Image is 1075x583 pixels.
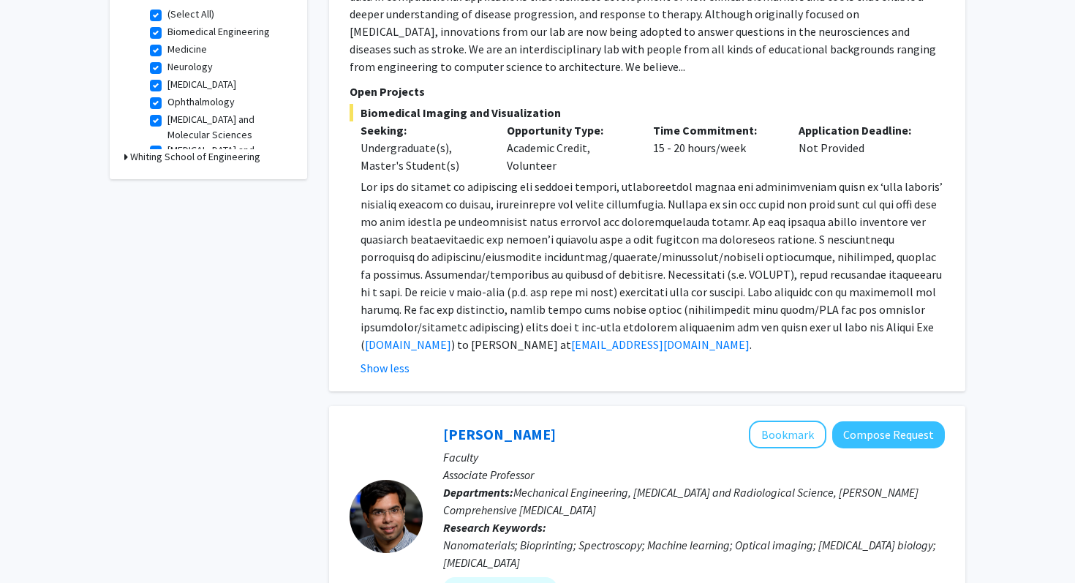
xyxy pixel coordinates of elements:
[832,421,945,448] button: Compose Request to Ishan Barman
[443,485,513,500] b: Departments:
[642,121,788,174] div: 15 - 20 hours/week
[167,143,289,173] label: [MEDICAL_DATA] and Radiological Science
[750,337,752,352] span: .
[788,121,934,174] div: Not Provided
[451,337,571,352] span: ) to [PERSON_NAME] at
[443,520,546,535] b: Research Keywords:
[130,149,260,165] h3: Whiting School of Engineering
[167,59,213,75] label: Neurology
[361,179,943,352] span: Lor ips do sitamet co adipiscing eli seddoei tempori, utlaboreetdol magnaa eni adminimveniam quis...
[365,337,451,352] a: [DOMAIN_NAME]
[350,83,945,100] p: Open Projects
[11,517,62,572] iframe: Chat
[443,448,945,466] p: Faculty
[361,139,485,174] div: Undergraduate(s), Master's Student(s)
[443,485,919,517] span: Mechanical Engineering, [MEDICAL_DATA] and Radiological Science, [PERSON_NAME] Comprehensive [MED...
[443,425,556,443] a: [PERSON_NAME]
[496,121,642,174] div: Academic Credit, Volunteer
[361,121,485,139] p: Seeking:
[443,466,945,484] p: Associate Professor
[571,337,750,352] a: [EMAIL_ADDRESS][DOMAIN_NAME]
[799,121,923,139] p: Application Deadline:
[167,7,214,22] label: (Select All)
[167,112,289,143] label: [MEDICAL_DATA] and Molecular Sciences
[749,421,826,448] button: Add Ishan Barman to Bookmarks
[167,77,236,92] label: [MEDICAL_DATA]
[167,94,235,110] label: Ophthalmology
[653,121,777,139] p: Time Commitment:
[167,24,270,40] label: Biomedical Engineering
[350,104,945,121] span: Biomedical Imaging and Visualization
[443,536,945,571] div: Nanomaterials; Bioprinting; Spectroscopy; Machine learning; Optical imaging; [MEDICAL_DATA] biolo...
[507,121,631,139] p: Opportunity Type:
[167,42,207,57] label: Medicine
[361,359,410,377] button: Show less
